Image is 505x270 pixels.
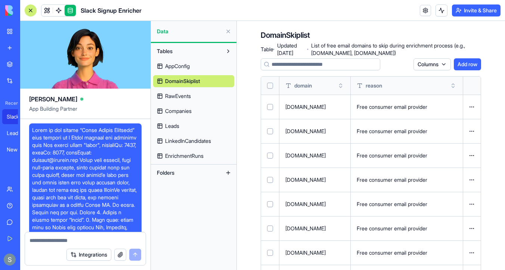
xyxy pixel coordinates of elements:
[294,82,312,89] span: domain
[466,150,478,162] button: Open menu
[157,28,222,35] span: Data
[153,90,234,102] a: RawEvents
[357,249,457,257] p: Free consumer email provider
[285,176,344,184] p: [DOMAIN_NAME]
[2,100,18,106] span: Recent
[153,45,222,57] button: Tables
[29,95,77,104] span: [PERSON_NAME]
[7,113,28,120] div: Slack Signup Enricher
[337,82,344,89] button: Toggle sort
[267,128,273,134] button: Select row
[261,30,310,40] h4: DomainSkiplist
[157,169,174,177] span: Folders
[153,150,234,162] a: EnrichmentRuns
[357,128,457,135] p: Free consumer email provider
[267,177,273,183] button: Select row
[357,200,457,208] p: Free consumer email provider
[357,225,457,232] p: Free consumer email provider
[366,82,382,89] span: reason
[277,42,304,57] span: Updated [DATE]
[357,176,457,184] p: Free consumer email provider
[466,101,478,113] button: Open menu
[285,225,344,232] p: [DOMAIN_NAME]
[413,58,451,70] button: Columns
[285,200,344,208] p: [DOMAIN_NAME]
[2,126,32,141] a: Lead Enrichment Hub
[153,167,222,179] button: Folders
[466,223,478,234] button: Open menu
[466,247,478,259] button: Open menu
[5,5,52,16] img: logo
[307,43,308,55] span: ·
[2,109,32,124] a: Slack Signup Enricher
[165,62,190,70] span: AppConfig
[165,152,204,160] span: EnrichmentRuns
[267,201,273,207] button: Select row
[153,75,234,87] a: DomainSkiplist
[267,104,273,110] button: Select row
[285,103,344,111] p: [DOMAIN_NAME]
[157,47,173,55] span: Tables
[153,60,234,72] a: AppConfig
[454,58,481,70] button: Add row
[267,250,273,256] button: Select row
[267,153,273,159] button: Select row
[311,42,481,57] span: List of free email domains to skip during enrichment process (e.g., [DOMAIN_NAME], [DOMAIN_NAME])
[153,105,234,117] a: Companies
[267,83,273,89] button: Select all
[4,254,16,266] img: ACg8ocKnDTHbS00rqwWSHQfXf8ia04QnQtz5EDX_Ef5UNrjqV-k=s96-c
[449,82,457,89] button: Toggle sort
[165,107,192,115] span: Companies
[267,225,273,231] button: Select row
[452,4,501,16] button: Invite & Share
[466,174,478,186] button: Open menu
[165,137,211,145] span: LinkedInCandidates
[285,152,344,159] p: [DOMAIN_NAME]
[357,103,457,111] p: Free consumer email provider
[66,249,111,261] button: Integrations
[165,122,179,130] span: Leads
[2,142,32,157] a: New App
[273,43,274,55] span: ·
[7,146,28,153] div: New App
[261,46,270,53] span: Table
[165,77,200,85] span: DomainSkiplist
[7,129,28,137] div: Lead Enrichment Hub
[165,92,191,100] span: RawEvents
[285,249,344,257] p: [DOMAIN_NAME]
[285,128,344,135] p: [DOMAIN_NAME]
[466,125,478,137] button: Open menu
[153,135,234,147] a: LinkedInCandidates
[153,120,234,132] a: Leads
[81,6,142,15] span: Slack Signup Enricher
[29,105,142,119] span: App Building Partner
[466,198,478,210] button: Open menu
[357,152,457,159] p: Free consumer email provider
